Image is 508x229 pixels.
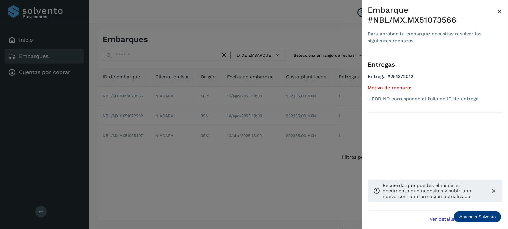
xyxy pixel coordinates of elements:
[459,214,496,220] p: Aprender Solvento
[368,85,503,91] h5: Motivo de rechazo:
[426,211,503,226] button: Ver detalle de embarque
[368,30,498,44] div: Para aprobar tu embarque necesitas resolver las siguientes rechazos.
[498,5,503,18] button: Close
[430,217,487,221] span: Ver detalle de embarque
[368,61,503,69] h3: Entregas
[368,74,503,85] h4: Entrega #251372012
[498,7,503,16] span: ×
[368,96,503,102] p: - POD NO corresponde al folio de ID de entrega.
[383,183,485,199] p: Recuerda que puedes eliminar el documento que necesitas y subir uno nuevo con la información actu...
[454,211,501,222] div: Aprender Solvento
[368,5,498,25] div: Embarque #NBL/MX.MX51073566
